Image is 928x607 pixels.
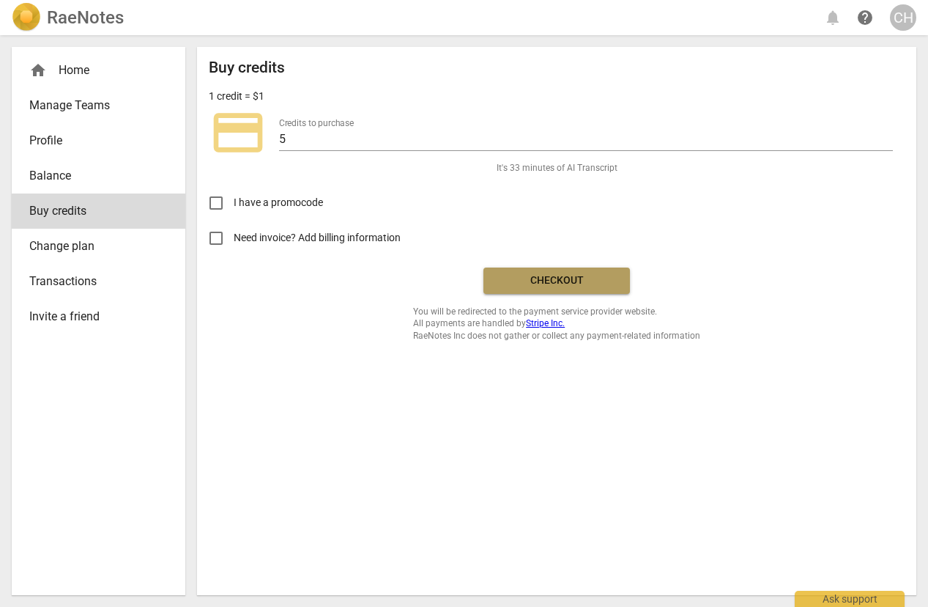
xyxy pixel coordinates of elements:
a: Transactions [12,264,185,299]
span: home [29,62,47,79]
a: Help [852,4,878,31]
button: CH [890,4,916,31]
span: Checkout [495,273,618,288]
span: help [856,9,874,26]
a: Balance [12,158,185,194]
a: LogoRaeNotes [12,3,124,32]
a: Stripe Inc. [526,318,565,328]
button: Checkout [483,268,630,294]
span: Need invoice? Add billing information [234,230,403,246]
div: Home [12,53,185,88]
a: Profile [12,123,185,158]
img: Logo [12,3,41,32]
span: Manage Teams [29,97,156,114]
span: I have a promocode [234,195,323,210]
h2: Buy credits [209,59,285,77]
a: Invite a friend [12,299,185,334]
div: Home [29,62,156,79]
span: credit_card [209,103,267,162]
a: Buy credits [12,194,185,229]
span: Buy credits [29,202,156,220]
a: Change plan [12,229,185,264]
span: You will be redirected to the payment service provider website. All payments are handled by RaeNo... [413,306,700,342]
label: Credits to purchase [279,119,354,128]
h2: RaeNotes [47,7,124,28]
span: Invite a friend [29,308,156,325]
a: Manage Teams [12,88,185,123]
span: It's 33 minutes of AI Transcript [497,162,617,174]
span: Change plan [29,238,156,255]
div: Ask support [795,591,905,607]
span: Balance [29,167,156,185]
p: 1 credit = $1 [209,89,264,104]
span: Profile [29,132,156,150]
span: Transactions [29,273,156,290]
